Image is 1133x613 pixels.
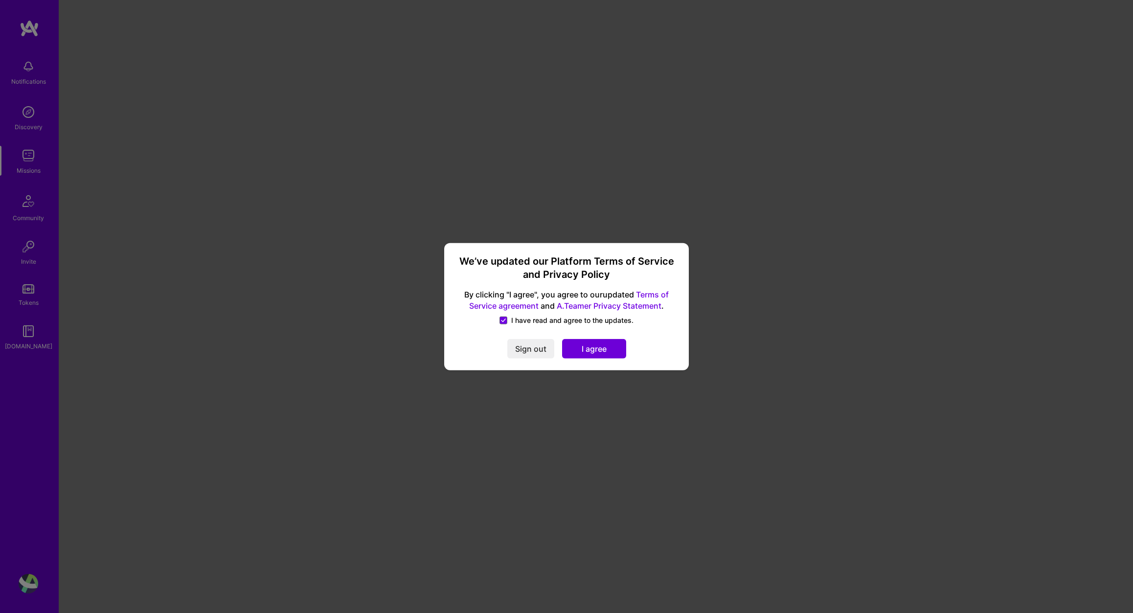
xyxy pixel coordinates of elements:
span: I have read and agree to the updates. [511,316,634,325]
a: Terms of Service agreement [469,290,669,311]
a: A.Teamer Privacy Statement [557,301,661,311]
button: Sign out [507,339,554,359]
h3: We’ve updated our Platform Terms of Service and Privacy Policy [456,254,677,281]
button: I agree [562,339,626,359]
span: By clicking "I agree", you agree to our updated and . [456,289,677,312]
